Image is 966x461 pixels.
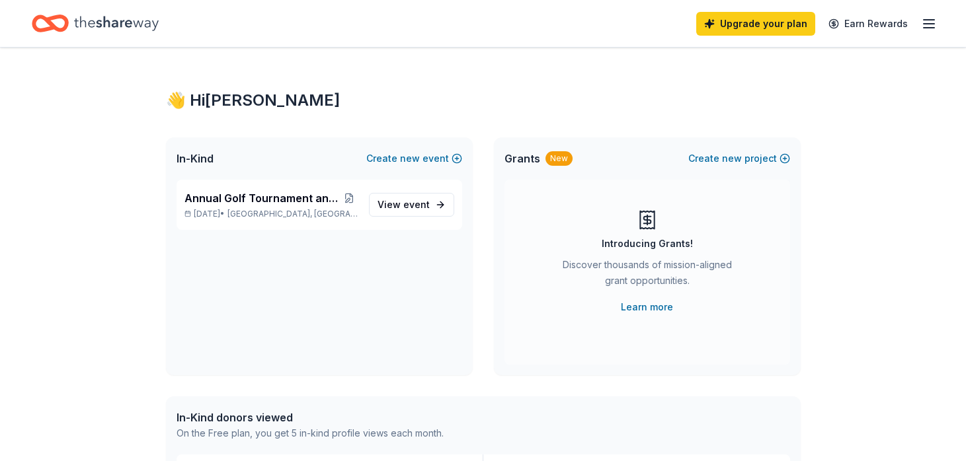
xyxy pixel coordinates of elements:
button: Createnewproject [688,151,790,166]
span: View [378,197,430,213]
p: [DATE] • [184,209,358,219]
button: Createnewevent [366,151,462,166]
a: Home [32,8,159,39]
a: Upgrade your plan [696,12,815,36]
div: New [545,151,573,166]
span: new [400,151,420,166]
div: 👋 Hi [PERSON_NAME] [166,90,801,111]
span: new [722,151,742,166]
span: In-Kind [177,151,214,166]
a: Learn more [621,299,673,315]
span: Annual Golf Tournament and Silent Auction [184,190,340,206]
a: View event [369,193,454,217]
div: In-Kind donors viewed [177,409,444,425]
span: [GEOGRAPHIC_DATA], [GEOGRAPHIC_DATA] [227,209,358,219]
div: On the Free plan, you get 5 in-kind profile views each month. [177,425,444,441]
div: Discover thousands of mission-aligned grant opportunities. [557,257,737,294]
div: Introducing Grants! [602,236,693,252]
a: Earn Rewards [821,12,916,36]
span: event [403,199,430,210]
span: Grants [504,151,540,166]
